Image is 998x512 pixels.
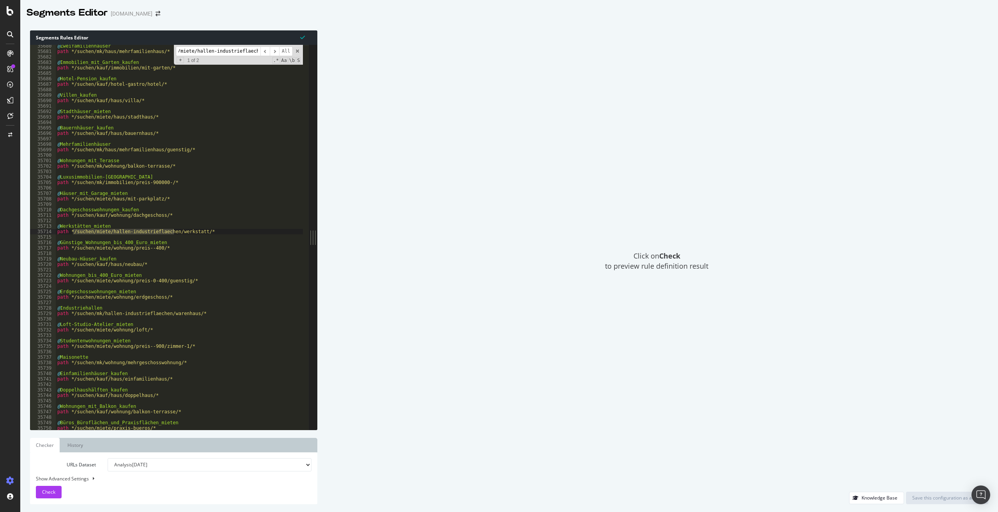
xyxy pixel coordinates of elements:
[30,92,56,98] div: 35689
[30,360,56,365] div: 35738
[30,207,56,213] div: 35710
[300,34,305,41] span: Syntax is valid
[30,475,306,482] div: Show Advanced Settings
[30,49,56,54] div: 35681
[30,131,56,136] div: 35696
[30,273,56,278] div: 35722
[184,58,202,63] span: 1 of 2
[30,376,56,382] div: 35741
[30,136,56,142] div: 35697
[906,492,988,504] button: Save this configuration as active
[30,305,56,311] div: 35728
[30,327,56,333] div: 35732
[30,180,56,185] div: 35705
[30,103,56,109] div: 35691
[30,163,56,169] div: 35702
[30,404,56,409] div: 35746
[30,398,56,404] div: 35745
[862,494,897,501] div: Knowledge Base
[30,120,56,125] div: 35694
[270,46,279,56] span: ​
[30,256,56,262] div: 35719
[30,213,56,218] div: 35711
[273,57,280,64] span: RegExp Search
[30,109,56,114] div: 35692
[30,185,56,191] div: 35706
[30,283,56,289] div: 35724
[30,382,56,387] div: 35742
[30,147,56,152] div: 35699
[30,387,56,393] div: 35743
[30,169,56,174] div: 35703
[30,76,56,81] div: 35686
[30,409,56,415] div: 35747
[30,114,56,120] div: 35693
[30,54,56,60] div: 35682
[30,60,56,65] div: 35683
[176,46,260,56] input: Search for
[30,311,56,316] div: 35729
[912,494,982,501] div: Save this configuration as active
[30,191,56,196] div: 35707
[30,338,56,344] div: 35734
[30,251,56,256] div: 35718
[30,240,56,245] div: 35716
[30,333,56,338] div: 35733
[30,371,56,376] div: 35740
[30,420,56,425] div: 35749
[971,485,990,504] div: Open Intercom Messenger
[111,10,152,18] div: [DOMAIN_NAME]
[30,349,56,354] div: 35736
[30,218,56,223] div: 35712
[30,125,56,131] div: 35695
[62,438,89,452] a: History
[30,43,56,49] div: 35680
[659,251,680,260] strong: Check
[177,57,184,63] span: Toggle Replace mode
[280,57,287,64] span: CaseSensitive Search
[260,46,270,56] span: ​
[30,65,56,71] div: 35684
[30,98,56,103] div: 35690
[156,11,160,16] div: arrow-right-arrow-left
[30,174,56,180] div: 35704
[30,234,56,240] div: 35715
[30,344,56,349] div: 35735
[849,492,904,504] button: Knowledge Base
[30,30,317,45] div: Segments Rules Editor
[30,365,56,371] div: 35739
[30,152,56,158] div: 35700
[30,393,56,398] div: 35744
[279,46,293,56] span: Alt-Enter
[30,202,56,207] div: 35709
[30,223,56,229] div: 35713
[288,57,296,64] span: Whole Word Search
[30,425,56,431] div: 35750
[605,251,708,271] span: Click on to preview rule definition result
[30,196,56,202] div: 35708
[30,438,60,452] a: Checker
[30,294,56,300] div: 35726
[30,81,56,87] div: 35687
[30,354,56,360] div: 35737
[30,229,56,234] div: 35714
[30,142,56,147] div: 35698
[30,322,56,327] div: 35731
[30,245,56,251] div: 35717
[30,262,56,267] div: 35720
[36,486,62,498] button: Check
[30,316,56,322] div: 35730
[30,415,56,420] div: 35748
[296,57,301,64] span: Search In Selection
[30,158,56,163] div: 35701
[30,458,102,471] label: URLs Dataset
[849,494,904,501] a: Knowledge Base
[27,6,108,19] div: Segments Editor
[30,71,56,76] div: 35685
[30,278,56,283] div: 35723
[30,267,56,273] div: 35721
[30,87,56,92] div: 35688
[30,300,56,305] div: 35727
[30,289,56,294] div: 35725
[42,489,55,495] span: Check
